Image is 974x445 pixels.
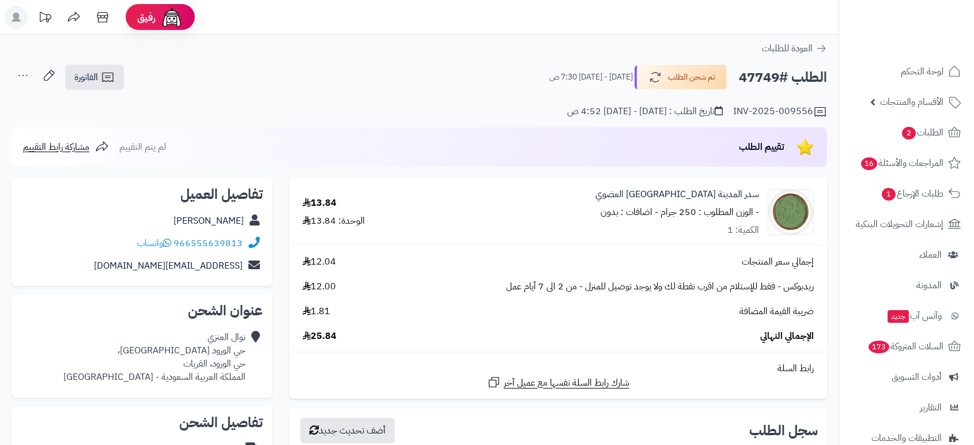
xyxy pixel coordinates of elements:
[846,302,967,330] a: وآتس آبجديد
[727,224,759,237] div: الكمية: 1
[846,119,967,146] a: الطلبات2
[856,216,943,232] span: إشعارات التحويلات البنكية
[846,149,967,177] a: المراجعات والأسئلة16
[892,369,942,385] span: أدوات التسويق
[881,186,943,202] span: طلبات الإرجاع
[846,58,967,85] a: لوحة التحكم
[846,241,967,269] a: العملاء
[846,271,967,299] a: المدونة
[749,424,818,438] h3: سجل الطلب
[916,277,942,293] span: المدونة
[74,70,98,84] span: الفاتورة
[303,330,337,343] span: 25.84
[881,187,896,201] span: 1
[920,399,942,416] span: التقارير
[549,71,633,83] small: [DATE] - [DATE] 7:30 ص
[303,197,337,210] div: 13.84
[137,10,156,24] span: رفيق
[595,188,759,201] a: سدر المدينة [GEOGRAPHIC_DATA] العضوي
[846,333,967,360] a: السلات المتروكة173
[888,310,909,323] span: جديد
[860,157,878,171] span: 16
[173,236,243,250] a: 966555639813
[846,210,967,238] a: إشعارات التحويلات البنكية
[901,125,943,141] span: الطلبات
[739,66,827,89] h2: الطلب #47749
[31,6,59,32] a: تحديثات المنصة
[886,308,942,324] span: وآتس آب
[506,280,814,293] span: ريدبوكس - فقط للإستلام من اقرب نقطة لك ولا يوجد توصيل للمنزل - من 2 الى 7 أيام عمل
[896,9,963,33] img: logo-2.png
[733,105,827,119] div: INV-2025-009556
[65,65,124,90] a: الفاتورة
[21,416,263,429] h2: تفاصيل الشحن
[846,180,967,208] a: طلبات الإرجاع1
[601,205,658,219] small: - اضافات : بدون
[63,331,246,383] div: نوال العنزي حي الورود [GEOGRAPHIC_DATA]، حي الورود، القريات المملكة العربية السعودية - [GEOGRAPHI...
[303,280,336,293] span: 12.00
[846,363,967,391] a: أدوات التسويق
[867,340,890,354] span: 173
[762,42,827,55] a: العودة للطلبات
[762,42,813,55] span: العودة للطلبات
[660,205,759,219] small: - الوزن المطلوب : 250 جرام
[867,338,943,355] span: السلات المتروكة
[742,255,814,269] span: إجمالي سعر المنتجات
[21,187,263,201] h2: تفاصيل العميل
[303,214,365,228] div: الوحدة: 13.84
[137,236,171,250] a: واتساب
[739,305,814,318] span: ضريبة القيمة المضافة
[300,418,395,443] button: أضف تحديث جديد
[23,140,109,154] a: مشاركة رابط التقييم
[23,140,89,154] span: مشاركة رابط التقييم
[303,305,330,318] span: 1.81
[901,126,916,140] span: 2
[739,140,784,154] span: تقييم الطلب
[880,94,943,110] span: الأقسام والمنتجات
[119,140,166,154] span: لم يتم التقييم
[567,105,723,118] div: تاريخ الطلب : [DATE] - [DATE] 4:52 ص
[94,259,243,273] a: [EMAIL_ADDRESS][DOMAIN_NAME]
[487,375,629,390] a: شارك رابط السلة نفسها مع عميل آخر
[860,155,943,171] span: المراجعات والأسئلة
[21,304,263,318] h2: عنوان الشحن
[504,376,629,390] span: شارك رابط السلة نفسها مع عميل آخر
[760,330,814,343] span: الإجمالي النهائي
[768,189,813,235] img: 1690052262-Seder%20Leaves%20Powder%20Organic-90x90.jpg
[919,247,942,263] span: العملاء
[303,255,336,269] span: 12.04
[160,6,183,29] img: ai-face.png
[846,394,967,421] a: التقارير
[173,214,244,228] a: [PERSON_NAME]
[901,63,943,80] span: لوحة التحكم
[635,65,727,89] button: تم شحن الطلب
[294,362,822,375] div: رابط السلة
